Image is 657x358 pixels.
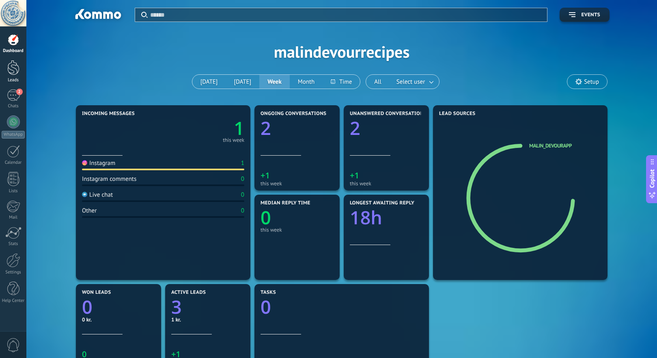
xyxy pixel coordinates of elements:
a: malin_devourapp [529,142,572,149]
button: Week [259,75,290,89]
button: Events [560,8,610,22]
text: +1 [261,170,270,181]
span: Events [582,12,600,18]
span: Select user [395,76,427,87]
button: Select user [390,75,439,89]
text: 0 [261,295,271,319]
div: 0 [241,191,244,199]
div: Chats [2,104,25,109]
button: Month [290,75,323,89]
div: 1 [241,159,244,167]
div: Other [82,207,97,215]
div: Instagram [82,159,115,167]
text: 0 [261,205,271,230]
span: Tasks [261,290,276,295]
div: Help Center [2,298,25,304]
span: Won leads [82,290,111,295]
span: Longest awaiting reply [350,200,414,206]
div: 0 [241,207,244,215]
div: WhatsApp [2,131,25,139]
span: Lead Sources [439,111,475,117]
div: Lists [2,189,25,194]
a: 18h [350,205,423,230]
span: Incoming messages [82,111,135,117]
button: All [366,75,390,89]
span: Median reply time [261,200,310,206]
a: 1 [163,116,244,141]
div: Instagram comments [82,175,136,183]
div: Mail [2,215,25,220]
span: Copilot [648,169,656,188]
div: 0 kr. [82,316,155,323]
div: Leads [2,78,25,83]
text: 1 [234,116,244,141]
div: this week [223,138,244,142]
div: Live chat [82,191,113,199]
span: 2 [16,89,23,95]
div: Dashboard [2,48,25,54]
text: 18h [350,205,382,230]
div: 0 [241,175,244,183]
text: 3 [171,295,182,319]
div: 1 kr. [171,316,244,323]
span: Setup [584,78,599,85]
img: Live chat [82,192,87,197]
button: Time [323,75,360,89]
div: Settings [2,270,25,275]
text: 2 [261,116,271,141]
div: Calendar [2,160,25,165]
span: Active leads [171,290,206,295]
a: 0 [261,295,423,319]
button: [DATE] [226,75,259,89]
span: Ongoing conversations [261,111,326,117]
div: this week [261,180,334,187]
text: +1 [350,170,359,181]
button: [DATE] [192,75,226,89]
div: this week [350,180,423,187]
div: this week [261,227,334,233]
a: 3 [171,295,244,319]
text: 0 [82,295,93,319]
text: 2 [350,116,360,141]
span: Unanswered conversations [350,111,427,117]
img: Instagram [82,160,87,165]
div: Stats [2,241,25,247]
a: 0 [82,295,155,319]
